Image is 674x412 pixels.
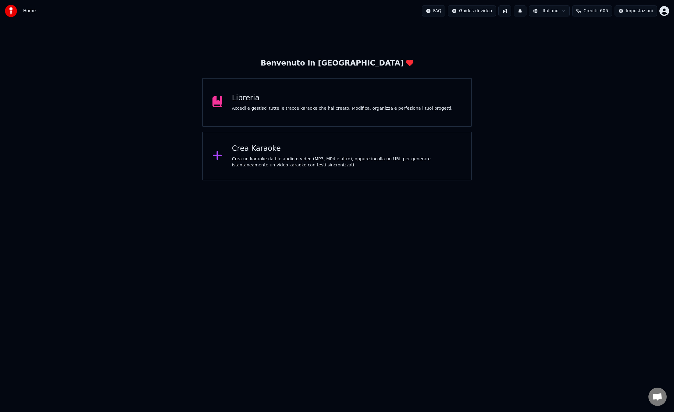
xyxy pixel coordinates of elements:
button: Guides di video [448,5,496,16]
div: Crea Karaoke [232,144,462,154]
div: Accedi e gestisci tutte le tracce karaoke che hai creato. Modifica, organizza e perfeziona i tuoi... [232,105,453,112]
img: youka [5,5,17,17]
div: Impostazioni [626,8,653,14]
span: 605 [600,8,608,14]
div: Aprire la chat [648,388,667,406]
div: Benvenuto in [GEOGRAPHIC_DATA] [261,59,413,68]
nav: breadcrumb [23,8,36,14]
button: Crediti605 [572,5,612,16]
div: Crea un karaoke da file audio o video (MP3, MP4 e altro), oppure incolla un URL per generare ista... [232,156,462,168]
button: FAQ [422,5,445,16]
div: Libreria [232,93,453,103]
span: Crediti [583,8,597,14]
span: Home [23,8,36,14]
button: Impostazioni [615,5,657,16]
